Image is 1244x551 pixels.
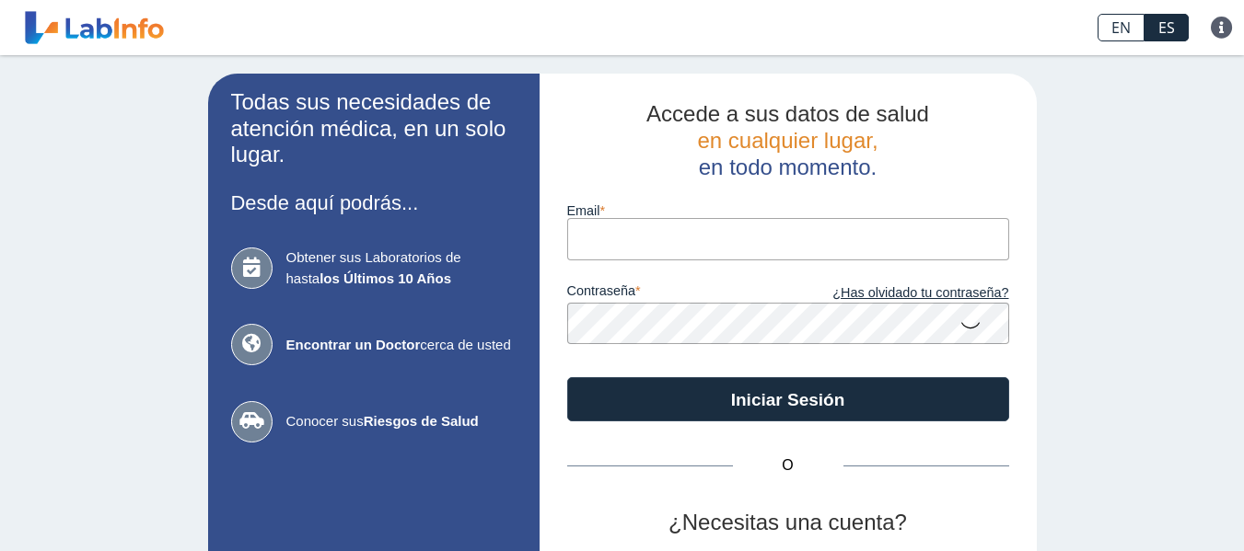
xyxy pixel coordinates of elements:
[733,454,843,476] span: O
[286,247,517,289] span: Obtener sus Laboratorios de hasta
[286,335,517,356] span: cerca de usted
[320,270,451,286] b: los Últimos 10 Años
[1098,14,1145,41] a: EN
[231,89,517,168] h2: Todas sus necesidades de atención médica, en un solo lugar.
[567,203,1009,218] label: email
[231,191,517,214] h3: Desde aquí podrás...
[286,337,421,352] b: Encontrar un Doctor
[788,283,1009,304] a: ¿Has olvidado tu contraseña?
[697,128,878,153] span: en cualquier lugar,
[567,283,788,304] label: contraseña
[286,411,517,432] span: Conocer sus
[1145,14,1189,41] a: ES
[646,101,929,126] span: Accede a sus datos de salud
[567,510,1009,536] h2: ¿Necesitas una cuenta?
[567,377,1009,421] button: Iniciar Sesión
[699,155,877,179] span: en todo momento.
[364,413,479,429] b: Riesgos de Salud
